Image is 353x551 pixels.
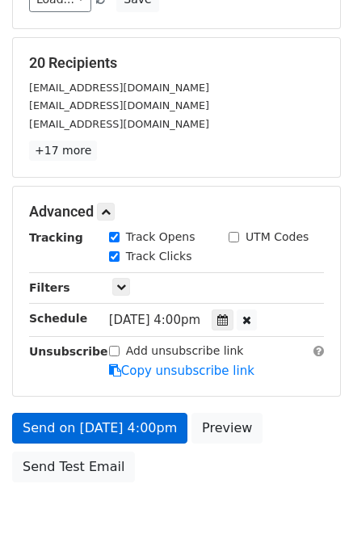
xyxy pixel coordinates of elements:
a: Send on [DATE] 4:00pm [12,413,187,444]
strong: Unsubscribe [29,345,108,358]
h5: Advanced [29,203,324,221]
a: Copy unsubscribe link [109,364,254,378]
a: Send Test Email [12,452,135,482]
a: +17 more [29,141,97,161]
small: [EMAIL_ADDRESS][DOMAIN_NAME] [29,118,209,130]
iframe: Chat Widget [272,473,353,551]
small: [EMAIL_ADDRESS][DOMAIN_NAME] [29,82,209,94]
label: Track Opens [126,229,195,246]
strong: Tracking [29,231,83,244]
a: Preview [191,413,263,444]
label: Add unsubscribe link [126,343,244,360]
strong: Schedule [29,312,87,325]
strong: Filters [29,281,70,294]
h5: 20 Recipients [29,54,324,72]
span: [DATE] 4:00pm [109,313,200,327]
label: Track Clicks [126,248,192,265]
small: [EMAIL_ADDRESS][DOMAIN_NAME] [29,99,209,111]
label: UTM Codes [246,229,309,246]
